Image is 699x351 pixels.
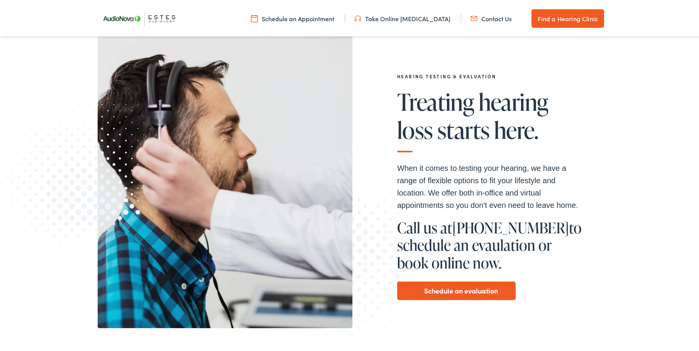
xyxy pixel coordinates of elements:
[354,13,450,21] a: Take Online [MEDICAL_DATA]
[397,72,582,78] h2: Hearing Testing & Evaluation
[452,216,569,236] a: [PHONE_NUMBER]
[494,116,538,141] span: here.
[531,8,604,26] a: Find a Hearing Clinic
[98,16,352,326] img: Doctor placing headphones on a male patient during testing
[397,160,582,210] p: When it comes to testing your hearing, we have a range of flexible options to fit your lifestyle ...
[397,116,433,141] span: loss
[471,13,477,21] img: utility icon
[397,218,582,270] h1: Call us at to schedule an evaulation or book online now.
[479,88,548,113] span: hearing
[424,283,498,295] a: Schedule an evaluation
[251,13,258,21] img: utility icon
[471,13,512,21] a: Contact Us
[354,13,361,21] img: utility icon
[251,13,334,21] a: Schedule an Appointment
[437,116,489,141] span: starts
[397,88,474,113] span: Treating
